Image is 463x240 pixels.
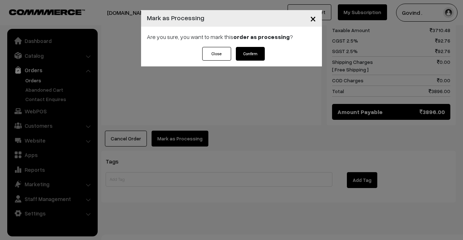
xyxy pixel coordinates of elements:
button: Close [304,7,322,30]
strong: order as processing [233,33,290,40]
div: Are you sure, you want to mark this ? [141,27,322,47]
button: Close [202,47,231,61]
button: Confirm [236,47,265,61]
h4: Mark as Processing [147,13,204,23]
span: × [310,12,316,25]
